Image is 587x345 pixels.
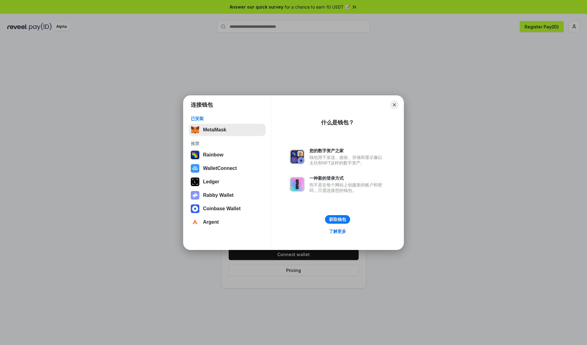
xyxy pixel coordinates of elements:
[191,204,199,213] img: svg+xml,%3Csvg%20width%3D%2228%22%20height%3D%2228%22%20viewBox%3D%220%200%2028%2028%22%20fill%3D...
[189,124,266,136] button: MetaMask
[290,177,305,192] img: svg+xml,%3Csvg%20xmlns%3D%22http%3A%2F%2Fwww.w3.org%2F2000%2Fsvg%22%20fill%3D%22none%22%20viewBox...
[325,227,350,235] a: 了解更多
[309,182,385,193] div: 而不是在每个网站上创建新的账户和密码，只需连接您的钱包。
[191,178,199,186] img: svg+xml,%3Csvg%20xmlns%3D%22http%3A%2F%2Fwww.w3.org%2F2000%2Fsvg%22%20width%3D%2228%22%20height%3...
[203,179,219,185] div: Ledger
[203,152,223,158] div: Rainbow
[325,215,350,224] button: 获取钱包
[290,149,305,164] img: svg+xml,%3Csvg%20xmlns%3D%22http%3A%2F%2Fwww.w3.org%2F2000%2Fsvg%22%20fill%3D%22none%22%20viewBox...
[329,229,346,234] div: 了解更多
[189,216,266,228] button: Argent
[191,126,199,134] img: svg+xml,%3Csvg%20fill%3D%22none%22%20height%3D%2233%22%20viewBox%3D%220%200%2035%2033%22%20width%...
[189,176,266,188] button: Ledger
[203,166,237,171] div: WalletConnect
[191,116,264,121] div: 已安装
[189,162,266,174] button: WalletConnect
[321,119,354,126] div: 什么是钱包？
[203,219,219,225] div: Argent
[309,148,385,153] div: 您的数字资产之家
[309,175,385,181] div: 一种新的登录方式
[191,164,199,173] img: svg+xml,%3Csvg%20width%3D%2228%22%20height%3D%2228%22%20viewBox%3D%220%200%2028%2028%22%20fill%3D...
[203,193,234,198] div: Rabby Wallet
[203,127,226,133] div: MetaMask
[191,101,213,108] h1: 连接钱包
[390,101,399,109] button: Close
[191,191,199,200] img: svg+xml,%3Csvg%20xmlns%3D%22http%3A%2F%2Fwww.w3.org%2F2000%2Fsvg%22%20fill%3D%22none%22%20viewBox...
[191,141,264,146] div: 推荐
[191,218,199,226] img: svg+xml,%3Csvg%20width%3D%2228%22%20height%3D%2228%22%20viewBox%3D%220%200%2028%2028%22%20fill%3D...
[189,189,266,201] button: Rabby Wallet
[309,155,385,166] div: 钱包用于发送、接收、存储和显示像以太坊和NFT这样的数字资产。
[203,206,241,211] div: Coinbase Wallet
[189,203,266,215] button: Coinbase Wallet
[189,149,266,161] button: Rainbow
[191,151,199,159] img: svg+xml,%3Csvg%20width%3D%22120%22%20height%3D%22120%22%20viewBox%3D%220%200%20120%20120%22%20fil...
[329,217,346,222] div: 获取钱包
